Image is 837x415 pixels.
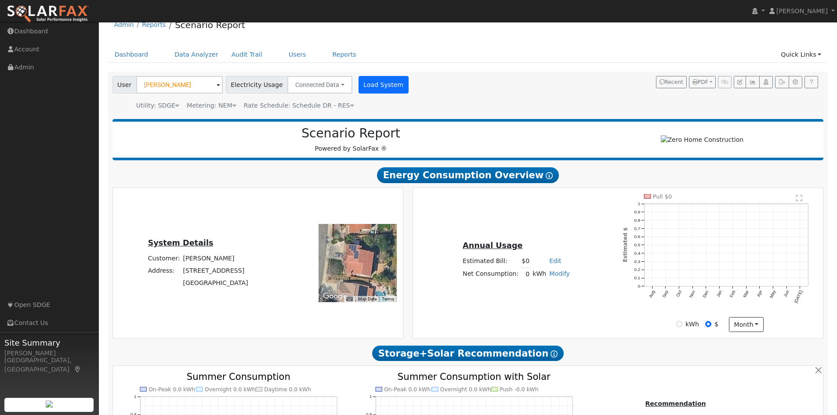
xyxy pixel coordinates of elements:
button: Load System [359,76,409,94]
img: Zero Home Construction [661,135,744,144]
text: 1 [370,394,372,399]
a: Audit Trail [225,47,269,63]
button: PDF [689,76,716,88]
span: Electricity Usage [226,76,288,94]
text: 0.2 [634,267,641,272]
button: Export Interval Data [775,76,789,88]
text: On-Peak 0.0 kWh [384,386,431,393]
a: Users [282,47,313,63]
span: Site Summary [4,337,94,349]
img: Google [321,291,350,302]
input: kWh [676,321,682,327]
span: [PERSON_NAME] [776,7,828,14]
button: Login As [759,76,773,88]
text: 0.7 [634,226,641,231]
label: $ [714,320,718,329]
a: Scenario Report [175,20,245,30]
input: $ [705,321,711,327]
a: Reports [326,47,363,63]
a: Admin [114,21,134,28]
text: May [769,289,777,299]
text: Estimated $ [622,227,628,262]
text: On-Peak 0.0 kWh [149,386,195,393]
text: Oct [675,289,683,298]
button: Keyboard shortcuts [346,296,352,302]
h2: Scenario Report [121,126,580,141]
text: 1 [134,394,136,399]
td: 0 [520,267,531,280]
td: Customer: [146,252,181,264]
a: Dashboard [108,47,155,63]
a: Reports [142,21,166,28]
text: Apr [756,289,764,298]
div: Utility: SDGE [136,101,179,110]
span: Storage+Solar Recommendation [372,346,564,361]
td: [STREET_ADDRESS] [181,264,250,277]
td: $0 [520,255,531,268]
text: Overnight 0.0 kWh [205,386,256,393]
text: Daytime 0.0 kWh [264,386,311,393]
a: Quick Links [774,47,828,63]
text:  [797,195,803,202]
span: PDF [692,79,708,85]
a: Help Link [804,76,818,88]
text: 0.1 [634,275,641,280]
img: SolarFax [7,5,89,23]
text: [DATE] [794,289,804,304]
text: Nov [688,289,696,299]
button: Multi-Series Graph [746,76,759,88]
td: Address: [146,264,181,277]
text: Summer Consumption with Solar [398,371,551,382]
a: Terms (opens in new tab) [382,296,394,301]
td: Estimated Bill: [461,255,520,268]
u: System Details [148,238,214,247]
text: 0.5 [634,242,641,247]
text: 1 [638,201,640,206]
button: Map Data [358,296,377,302]
text: Overnight 0.0 kWh [440,386,491,393]
div: [GEOGRAPHIC_DATA], [GEOGRAPHIC_DATA] [4,356,94,374]
text: 0 [638,284,641,289]
text: 0.6 [634,234,641,239]
text: Aug [648,289,656,298]
span: Energy Consumption Overview [377,167,559,183]
text: Mar [743,289,750,299]
input: Select a User [136,76,223,94]
div: Powered by SolarFax ® [117,126,585,153]
button: Settings [789,76,802,88]
a: Map [74,366,82,373]
button: Edit User [734,76,746,88]
td: Net Consumption: [461,267,520,280]
td: [GEOGRAPHIC_DATA] [181,277,250,289]
i: Show Help [546,172,553,179]
button: month [729,317,764,332]
div: Metering: NEM [187,101,236,110]
a: Open this area in Google Maps (opens a new window) [321,291,350,302]
button: Connected Data [287,76,352,94]
button: Recent [656,76,687,88]
a: Data Analyzer [168,47,225,63]
text: Sep [662,289,670,299]
text: Push -0.0 kWh [500,386,539,393]
text: 0.9 [634,209,641,214]
text: 0.8 [634,218,641,223]
text: Summer Consumption [187,371,290,382]
div: [PERSON_NAME] [4,349,94,358]
img: retrieve [46,401,53,408]
text: Pull $0 [653,193,672,200]
u: Recommendation [645,400,706,407]
text: Feb [729,289,736,298]
text: 0.3 [634,259,641,264]
span: User [112,76,137,94]
text: 0.4 [634,251,641,256]
text: Jan [716,289,723,298]
a: Modify [549,270,570,277]
i: Show Help [551,350,558,357]
td: kWh [531,267,548,280]
text: Dec [702,289,710,299]
span: Alias: None [244,102,354,109]
td: [PERSON_NAME] [181,252,250,264]
label: kWh [685,320,699,329]
a: Edit [549,257,561,264]
u: Annual Usage [463,241,522,250]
